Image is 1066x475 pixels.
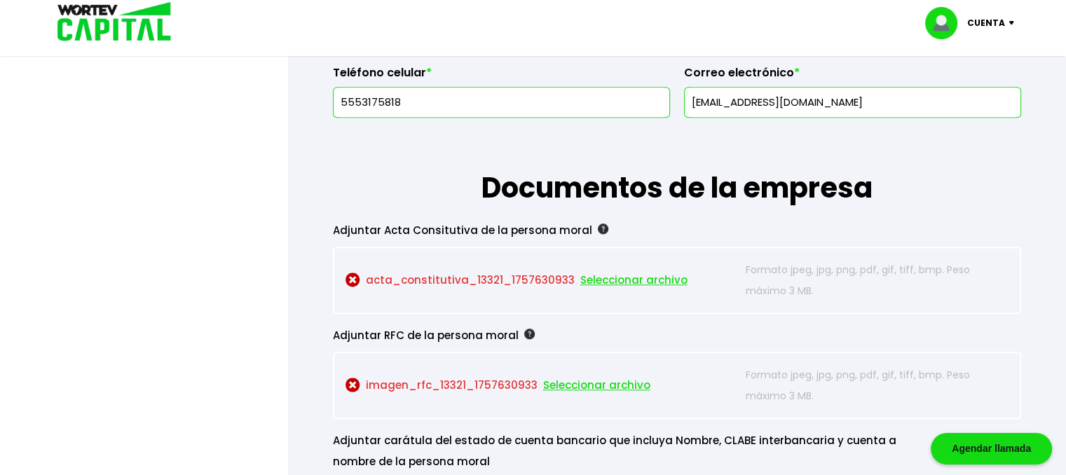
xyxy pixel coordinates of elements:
[333,325,952,346] div: Adjuntar RFC de la persona moral
[746,259,1009,301] p: Formato jpeg, jpg, png, pdf, gif, tiff, bmp. Peso máximo 3 MB.
[333,430,952,472] div: Adjuntar carátula del estado de cuenta bancario que incluya Nombre, CLABE interbancaria y cuenta ...
[333,220,952,241] div: Adjuntar Acta Consitutiva de la persona moral
[346,378,360,392] img: cross-circle.ce22fdcf.svg
[684,66,1021,87] label: Correo electrónico
[333,118,1021,209] h1: Documentos de la empresa
[524,329,535,339] img: gfR76cHglkPwleuBLjWdxeZVvX9Wp6JBDmjRYY8JYDQn16A2ICN00zLTgIroGa6qie5tIuWH7V3AapTKqzv+oMZsGfMUqL5JM...
[931,433,1052,464] div: Agendar llamada
[1005,21,1024,25] img: icon-down
[346,273,360,287] img: cross-circle.ce22fdcf.svg
[925,7,967,39] img: profile-image
[543,375,650,396] span: Seleccionar archivo
[598,223,608,234] img: gfR76cHglkPwleuBLjWdxeZVvX9Wp6JBDmjRYY8JYDQn16A2ICN00zLTgIroGa6qie5tIuWH7V3AapTKqzv+oMZsGfMUqL5JM...
[339,88,664,117] input: 10 digitos
[346,259,739,301] p: acta_constitutiva_13321_1757630933
[580,270,688,291] span: Seleccionar archivo
[346,364,739,406] p: imagen_rfc_13321_1757630933
[333,66,670,87] label: Teléfono celular
[967,13,1005,34] p: Cuenta
[746,364,1009,406] p: Formato jpeg, jpg, png, pdf, gif, tiff, bmp. Peso máximo 3 MB.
